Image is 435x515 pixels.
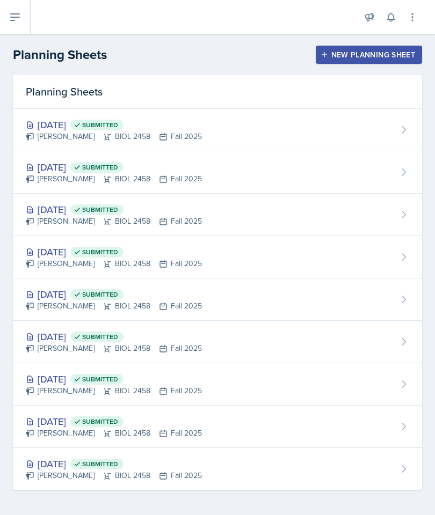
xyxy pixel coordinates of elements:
[26,457,202,471] div: [DATE]
[26,202,202,217] div: [DATE]
[26,117,202,132] div: [DATE]
[13,236,422,278] a: [DATE] Submitted [PERSON_NAME]BIOL 2458Fall 2025
[13,448,422,490] a: [DATE] Submitted [PERSON_NAME]BIOL 2458Fall 2025
[82,460,118,468] span: Submitted
[26,343,202,354] div: [PERSON_NAME] BIOL 2458 Fall 2025
[26,385,202,396] div: [PERSON_NAME] BIOL 2458 Fall 2025
[82,163,118,172] span: Submitted
[26,428,202,439] div: [PERSON_NAME] BIOL 2458 Fall 2025
[13,109,422,151] a: [DATE] Submitted [PERSON_NAME]BIOL 2458Fall 2025
[26,173,202,185] div: [PERSON_NAME] BIOL 2458 Fall 2025
[82,290,118,299] span: Submitted
[82,205,118,214] span: Submitted
[26,300,202,312] div: [PERSON_NAME] BIOL 2458 Fall 2025
[13,151,422,194] a: [DATE] Submitted [PERSON_NAME]BIOL 2458Fall 2025
[13,194,422,236] a: [DATE] Submitted [PERSON_NAME]BIOL 2458Fall 2025
[316,46,422,64] button: New Planning Sheet
[26,131,202,142] div: [PERSON_NAME] BIOL 2458 Fall 2025
[13,406,422,448] a: [DATE] Submitted [PERSON_NAME]BIOL 2458Fall 2025
[13,278,422,321] a: [DATE] Submitted [PERSON_NAME]BIOL 2458Fall 2025
[13,363,422,406] a: [DATE] Submitted [PERSON_NAME]BIOL 2458Fall 2025
[323,50,415,59] div: New Planning Sheet
[82,375,118,384] span: Submitted
[82,417,118,426] span: Submitted
[26,160,202,174] div: [DATE]
[26,372,202,386] div: [DATE]
[13,321,422,363] a: [DATE] Submitted [PERSON_NAME]BIOL 2458Fall 2025
[26,329,202,344] div: [DATE]
[26,414,202,429] div: [DATE]
[26,470,202,481] div: [PERSON_NAME] BIOL 2458 Fall 2025
[13,45,107,64] h2: Planning Sheets
[26,287,202,301] div: [DATE]
[26,216,202,227] div: [PERSON_NAME] BIOL 2458 Fall 2025
[82,248,118,256] span: Submitted
[26,258,202,269] div: [PERSON_NAME] BIOL 2458 Fall 2025
[13,75,422,109] div: Planning Sheets
[82,121,118,129] span: Submitted
[26,245,202,259] div: [DATE]
[82,333,118,341] span: Submitted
